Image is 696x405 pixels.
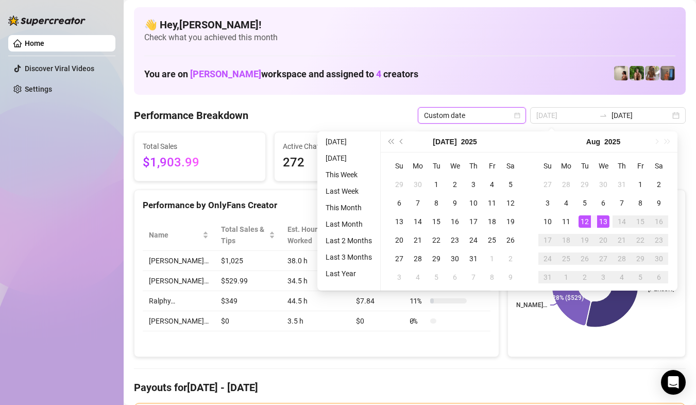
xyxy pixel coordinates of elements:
[321,267,376,280] li: Last Year
[631,268,650,286] td: 2025-09-05
[433,131,456,152] button: Choose a month
[393,197,405,209] div: 6
[409,212,427,231] td: 2025-07-14
[575,194,594,212] td: 2025-08-05
[412,252,424,265] div: 28
[560,215,572,228] div: 11
[575,212,594,231] td: 2025-08-12
[594,268,613,286] td: 2025-09-03
[560,271,572,283] div: 1
[449,178,461,191] div: 2
[143,271,215,291] td: [PERSON_NAME]…
[321,168,376,181] li: This Week
[653,197,665,209] div: 9
[594,175,613,194] td: 2025-07-30
[613,268,631,286] td: 2025-09-04
[350,291,403,311] td: $7.84
[483,157,501,175] th: Fr
[486,215,498,228] div: 18
[446,212,464,231] td: 2025-07-16
[634,252,647,265] div: 29
[393,252,405,265] div: 27
[350,311,403,331] td: $0
[25,85,52,93] a: Settings
[594,157,613,175] th: We
[449,234,461,246] div: 23
[215,220,281,251] th: Total Sales & Tips
[557,157,575,175] th: Mo
[634,271,647,283] div: 5
[483,231,501,249] td: 2025-07-25
[412,215,424,228] div: 14
[538,268,557,286] td: 2025-08-31
[594,249,613,268] td: 2025-08-27
[650,194,668,212] td: 2025-08-09
[557,231,575,249] td: 2025-08-18
[461,131,477,152] button: Choose a year
[486,252,498,265] div: 1
[645,66,659,80] img: Nathaniel
[631,231,650,249] td: 2025-08-22
[427,175,446,194] td: 2025-07-01
[538,212,557,231] td: 2025-08-10
[449,215,461,228] div: 16
[504,234,517,246] div: 26
[409,231,427,249] td: 2025-07-21
[143,311,215,331] td: [PERSON_NAME]…
[650,175,668,194] td: 2025-08-02
[215,251,281,271] td: $1,025
[281,311,350,331] td: 3.5 h
[321,152,376,164] li: [DATE]
[634,234,647,246] div: 22
[501,157,520,175] th: Sa
[634,215,647,228] div: 15
[464,212,483,231] td: 2025-07-17
[467,215,480,228] div: 17
[504,197,517,209] div: 12
[575,268,594,286] td: 2025-09-02
[541,178,554,191] div: 27
[594,231,613,249] td: 2025-08-20
[393,215,405,228] div: 13
[464,249,483,268] td: 2025-07-31
[430,197,443,209] div: 8
[281,271,350,291] td: 34.5 h
[430,234,443,246] div: 22
[427,157,446,175] th: Tu
[653,252,665,265] div: 30
[579,215,591,228] div: 12
[467,178,480,191] div: 3
[538,194,557,212] td: 2025-08-03
[538,249,557,268] td: 2025-08-24
[597,271,609,283] div: 3
[579,234,591,246] div: 19
[604,131,620,152] button: Choose a year
[541,252,554,265] div: 24
[390,212,409,231] td: 2025-07-13
[579,271,591,283] div: 2
[424,108,520,123] span: Custom date
[631,175,650,194] td: 2025-08-01
[557,249,575,268] td: 2025-08-25
[541,234,554,246] div: 17
[464,268,483,286] td: 2025-08-07
[486,271,498,283] div: 8
[653,215,665,228] div: 16
[409,157,427,175] th: Mo
[504,271,517,283] div: 9
[430,271,443,283] div: 5
[430,215,443,228] div: 15
[393,234,405,246] div: 20
[215,311,281,331] td: $0
[575,175,594,194] td: 2025-07-29
[653,178,665,191] div: 2
[410,295,426,307] span: 11 %
[575,231,594,249] td: 2025-08-19
[597,215,609,228] div: 13
[143,141,257,152] span: Total Sales
[467,197,480,209] div: 10
[412,234,424,246] div: 21
[613,231,631,249] td: 2025-08-21
[486,197,498,209] div: 11
[579,178,591,191] div: 29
